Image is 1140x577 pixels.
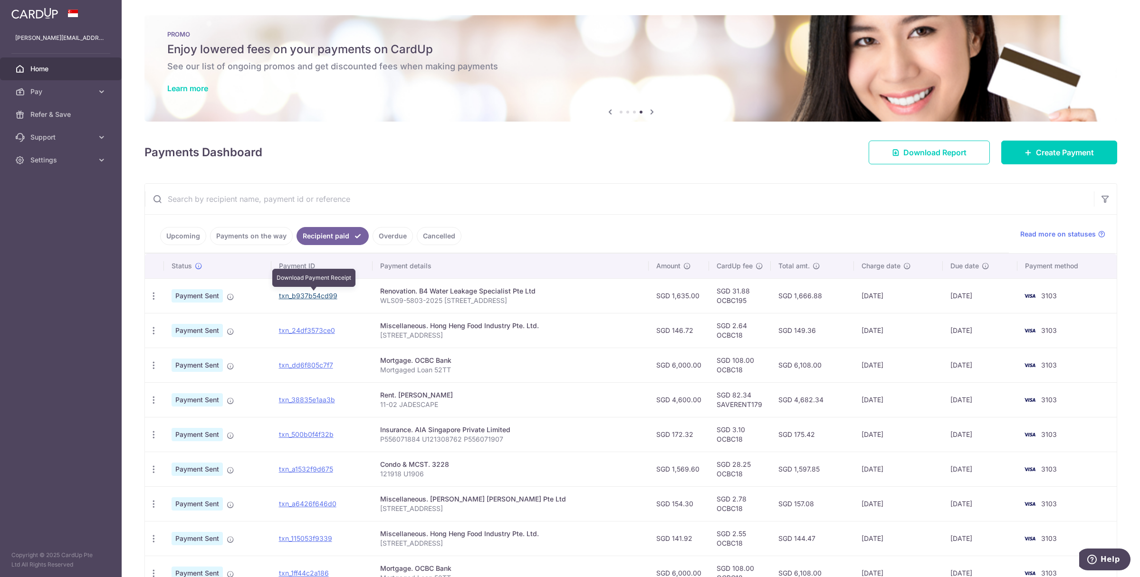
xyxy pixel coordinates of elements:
[380,460,642,469] div: Condo & MCST. 3228
[172,463,223,476] span: Payment Sent
[380,390,642,400] div: Rent. [PERSON_NAME]
[1020,429,1039,440] img: Bank Card
[380,296,642,305] p: WLS09-5803-2025 [STREET_ADDRESS]
[297,227,369,245] a: Recipient paid
[172,289,223,303] span: Payment Sent
[167,61,1094,72] h6: See our list of ongoing promos and get discounted fees when making payments
[30,155,93,165] span: Settings
[854,486,943,521] td: [DATE]
[649,278,709,313] td: SGD 1,635.00
[771,348,854,382] td: SGD 6,108.00
[380,564,642,573] div: Mortgage. OCBC Bank
[279,500,336,508] a: txn_a6426f646d0
[854,348,943,382] td: [DATE]
[167,30,1094,38] p: PROMO
[649,452,709,486] td: SGD 1,569.60
[943,348,1017,382] td: [DATE]
[373,254,649,278] th: Payment details
[649,348,709,382] td: SGD 6,000.00
[771,486,854,521] td: SGD 157.08
[380,529,642,539] div: Miscellaneous. Hong Heng Food Industry Pte. Ltd.
[144,15,1117,122] img: Latest Promos banner
[11,8,58,19] img: CardUp
[279,361,333,369] a: txn_dd6f805c7f7
[1041,326,1057,334] span: 3103
[709,348,771,382] td: SGD 108.00 OCBC18
[717,261,753,271] span: CardUp fee
[279,292,337,300] a: txn_b937b54cd99
[380,331,642,340] p: [STREET_ADDRESS]
[854,452,943,486] td: [DATE]
[709,382,771,417] td: SGD 82.34 SAVERENT179
[943,382,1017,417] td: [DATE]
[950,261,979,271] span: Due date
[709,417,771,452] td: SGD 3.10 OCBC18
[1020,394,1039,406] img: Bank Card
[160,227,206,245] a: Upcoming
[771,521,854,556] td: SGD 144.47
[172,261,192,271] span: Status
[279,534,332,542] a: txn_115053f9339
[172,428,223,441] span: Payment Sent
[380,435,642,444] p: P556071884 U121308762 P556071907
[1041,430,1057,438] span: 3103
[380,504,642,513] p: [STREET_ADDRESS]
[30,87,93,96] span: Pay
[854,313,943,348] td: [DATE]
[380,365,642,375] p: Mortgaged Loan 52TT
[279,465,333,473] a: txn_a1532f9d675
[778,261,810,271] span: Total amt.
[380,286,642,296] div: Renovation. B4 Water Leakage Specialist Pte Ltd
[279,326,335,334] a: txn_24df3573ce0
[771,382,854,417] td: SGD 4,682.34
[279,396,335,404] a: txn_38835e1aa3b
[771,278,854,313] td: SGD 1,666.88
[380,469,642,479] p: 121918 U1906
[854,382,943,417] td: [DATE]
[380,425,642,435] div: Insurance. AIA Singapore Private Limited
[709,486,771,521] td: SGD 2.78 OCBC18
[279,569,329,577] a: txn_1ff44c2a186
[380,400,642,409] p: 11-02 JADESCAPE
[279,430,334,438] a: txn_500b0f4f32b
[172,393,223,407] span: Payment Sent
[172,497,223,511] span: Payment Sent
[709,452,771,486] td: SGD 28.25 OCBC18
[903,147,967,158] span: Download Report
[1041,465,1057,473] span: 3103
[1041,500,1057,508] span: 3103
[1041,361,1057,369] span: 3103
[862,261,901,271] span: Charge date
[167,42,1094,57] h5: Enjoy lowered fees on your payments on CardUp
[1020,290,1039,302] img: Bank Card
[649,521,709,556] td: SGD 141.92
[1041,534,1057,542] span: 3103
[271,254,373,278] th: Payment ID
[854,278,943,313] td: [DATE]
[144,144,262,161] h4: Payments Dashboard
[1020,229,1105,239] a: Read more on statuses
[373,227,413,245] a: Overdue
[943,278,1017,313] td: [DATE]
[709,521,771,556] td: SGD 2.55 OCBC18
[1036,147,1094,158] span: Create Payment
[1020,533,1039,544] img: Bank Card
[869,141,990,164] a: Download Report
[1041,292,1057,300] span: 3103
[943,521,1017,556] td: [DATE]
[854,417,943,452] td: [DATE]
[943,486,1017,521] td: [DATE]
[771,313,854,348] td: SGD 149.36
[649,313,709,348] td: SGD 146.72
[1020,463,1039,475] img: Bank Card
[210,227,293,245] a: Payments on the way
[380,321,642,331] div: Miscellaneous. Hong Heng Food Industry Pte. Ltd.
[1020,229,1096,239] span: Read more on statuses
[649,417,709,452] td: SGD 172.32
[1020,498,1039,510] img: Bank Card
[771,417,854,452] td: SGD 175.42
[1001,141,1117,164] a: Create Payment
[167,84,208,93] a: Learn more
[272,269,355,287] div: Download Payment Receipt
